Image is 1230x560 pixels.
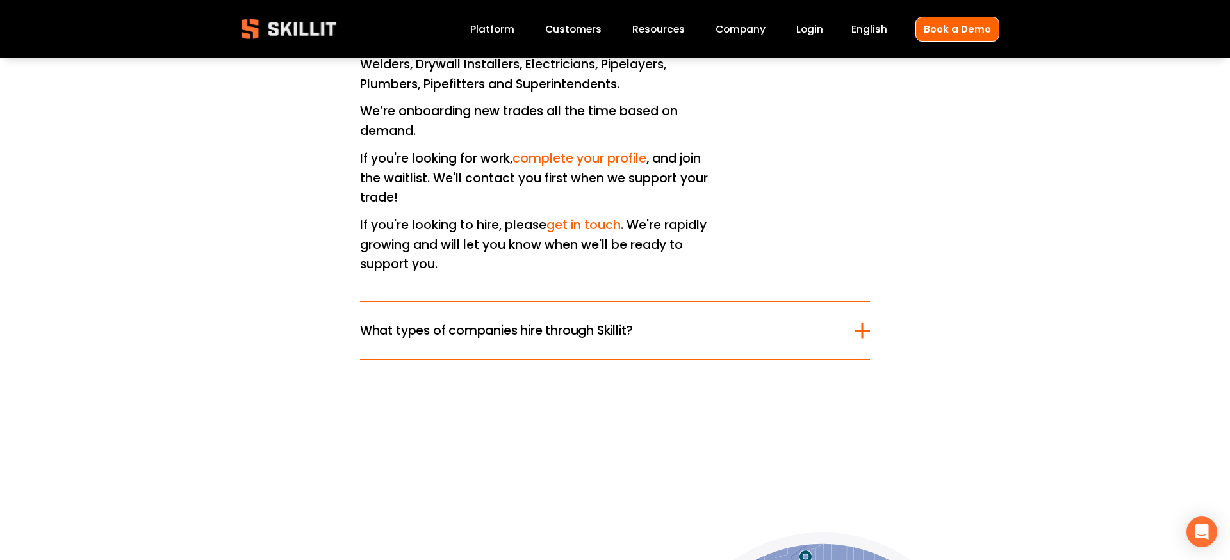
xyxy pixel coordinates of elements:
div: Open Intercom Messenger [1186,516,1217,547]
a: Platform [470,20,514,38]
span: What types of companies hire through Skillit? [360,321,855,340]
p: If you're looking to hire, please . We're rapidly growing and will let you know when we'll be rea... [360,216,717,275]
button: What types of companies hire through Skillit? [360,302,870,359]
a: Login [796,20,823,38]
p: We’re onboarding new trades all the time based on demand. [360,102,717,141]
a: get in touch [546,216,621,234]
div: What trades does Skillit support? [360,8,870,302]
p: Right now Skillit supports General Laborers, Heavy Equipment Operators, Carpenters, Concrete Work... [360,16,717,95]
img: Skillit [231,10,347,48]
div: language picker [851,20,887,38]
a: folder dropdown [632,20,685,38]
p: If you're looking for work, , and join the waitlist. We'll contact you first when we support your... [360,149,717,208]
span: English [851,22,887,36]
a: Company [716,20,766,38]
a: Customers [545,20,602,38]
a: complete your profile [512,150,646,167]
a: Book a Demo [915,17,999,42]
span: Resources [632,22,685,36]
